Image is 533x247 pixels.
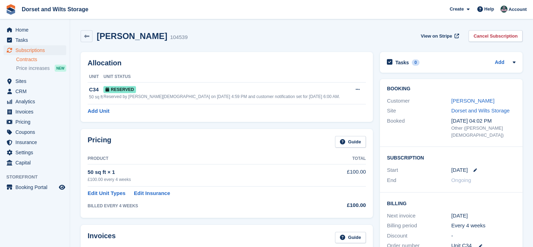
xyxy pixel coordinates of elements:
[88,107,109,115] a: Add Unit
[335,232,366,243] a: Guide
[4,86,66,96] a: menu
[4,107,66,117] a: menu
[15,86,57,96] span: CRM
[15,127,57,137] span: Coupons
[6,174,70,181] span: Storefront
[16,56,66,63] a: Contracts
[387,107,451,115] div: Site
[15,76,57,86] span: Sites
[451,177,471,183] span: Ongoing
[412,59,420,66] div: 0
[4,117,66,127] a: menu
[4,76,66,86] a: menu
[4,25,66,35] a: menu
[4,127,66,137] a: menu
[4,97,66,106] a: menu
[97,31,167,41] h2: [PERSON_NAME]
[451,117,516,125] div: [DATE] 04:02 PM
[451,212,516,220] div: [DATE]
[88,168,314,176] div: 50 sq ft × 1
[15,107,57,117] span: Invoices
[103,86,136,93] span: Reserved
[500,6,507,13] img: Steph Chick
[335,136,366,148] a: Guide
[387,222,451,230] div: Billing period
[15,35,57,45] span: Tasks
[134,189,170,197] a: Edit Insurance
[15,137,57,147] span: Insurance
[15,97,57,106] span: Analytics
[15,182,57,192] span: Booking Portal
[19,4,91,15] a: Dorset and Wilts Storage
[88,189,125,197] a: Edit Unit Types
[88,71,103,83] th: Unit
[4,182,66,192] a: menu
[450,6,464,13] span: Create
[314,164,366,186] td: £100.00
[395,59,409,66] h2: Tasks
[88,153,314,164] th: Product
[58,183,66,191] a: Preview store
[421,33,452,40] span: View on Stripe
[314,201,366,209] div: £100.00
[4,45,66,55] a: menu
[15,45,57,55] span: Subscriptions
[16,65,50,72] span: Price increases
[387,86,515,92] h2: Booking
[451,108,510,113] a: Dorset and Wilts Storage
[387,166,451,174] div: Start
[484,6,494,13] span: Help
[16,64,66,72] a: Price increases NEW
[15,158,57,168] span: Capital
[88,59,366,67] h2: Allocation
[4,137,66,147] a: menu
[314,153,366,164] th: Total
[387,212,451,220] div: Next invoice
[4,35,66,45] a: menu
[103,93,350,100] div: Reserved by [PERSON_NAME][DEMOGRAPHIC_DATA] on [DATE] 4:59 PM and customer notification set for [...
[4,148,66,157] a: menu
[418,30,460,42] a: View on Stripe
[508,6,527,13] span: Account
[469,30,522,42] a: Cancel Subscription
[387,200,515,207] h2: Billing
[89,94,103,100] div: 50 sq ft
[387,176,451,184] div: End
[88,136,111,148] h2: Pricing
[55,65,66,72] div: NEW
[387,117,451,139] div: Booked
[495,59,504,67] a: Add
[4,158,66,168] a: menu
[451,166,468,174] time: 2025-09-09 00:00:00 UTC
[6,4,16,15] img: stora-icon-8386f47178a22dfd0bd8f6a31ec36ba5ce8667c1dd55bd0f319d3a0aa187defe.svg
[170,33,187,41] div: 104539
[451,232,516,240] div: -
[88,203,314,209] div: BILLED EVERY 4 WEEKS
[103,71,350,83] th: Unit Status
[88,176,314,183] div: £100.00 every 4 weeks
[451,98,494,104] a: [PERSON_NAME]
[451,125,516,138] div: Other ([PERSON_NAME][DEMOGRAPHIC_DATA])
[15,148,57,157] span: Settings
[15,25,57,35] span: Home
[387,154,515,161] h2: Subscription
[15,117,57,127] span: Pricing
[387,97,451,105] div: Customer
[88,232,116,243] h2: Invoices
[451,222,516,230] div: Every 4 weeks
[387,232,451,240] div: Discount
[89,86,103,94] div: C34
